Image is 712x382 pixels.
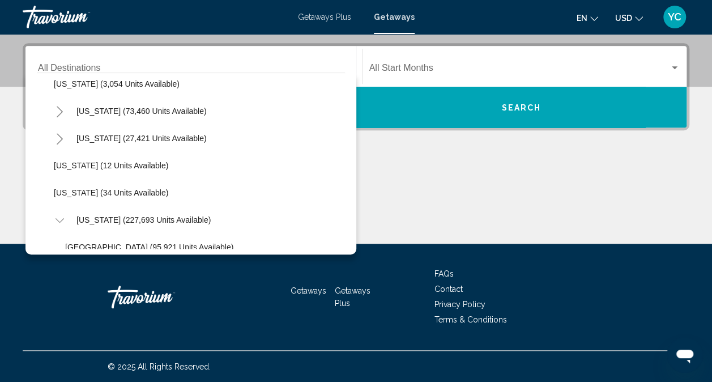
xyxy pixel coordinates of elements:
[374,12,415,22] a: Getaways
[335,286,370,308] a: Getaways Plus
[434,269,454,278] a: FAQs
[71,125,212,151] button: [US_STATE] (27,421 units available)
[54,161,168,170] span: [US_STATE] (12 units available)
[660,5,689,29] button: User Menu
[23,6,287,28] a: Travorium
[356,87,687,128] button: Search
[615,14,632,23] span: USD
[668,11,681,23] span: YC
[71,98,212,124] button: [US_STATE] (73,460 units available)
[434,285,463,294] a: Contact
[54,188,168,197] span: [US_STATE] (34 units available)
[76,215,211,224] span: [US_STATE] (227,693 units available)
[48,100,71,122] button: Toggle California (73,460 units available)
[108,280,221,314] a: Travorium
[59,234,239,260] button: [GEOGRAPHIC_DATA] (95,921 units available)
[48,71,185,97] button: [US_STATE] (3,054 units available)
[54,79,180,88] span: [US_STATE] (3,054 units available)
[65,243,233,252] span: [GEOGRAPHIC_DATA] (95,921 units available)
[76,107,207,116] span: [US_STATE] (73,460 units available)
[577,10,598,26] button: Change language
[48,209,71,231] button: Toggle Florida (227,693 units available)
[615,10,643,26] button: Change currency
[667,337,703,373] iframe: Button to launch messaging window
[501,103,541,112] span: Search
[108,362,211,371] span: © 2025 All Rights Reserved.
[298,12,351,22] a: Getaways Plus
[577,14,587,23] span: en
[48,180,174,206] button: [US_STATE] (34 units available)
[434,315,507,324] a: Terms & Conditions
[48,152,174,179] button: [US_STATE] (12 units available)
[25,46,687,128] div: Search widget
[434,300,485,309] a: Privacy Policy
[48,127,71,150] button: Toggle Colorado (27,421 units available)
[291,286,326,295] a: Getaways
[76,134,207,143] span: [US_STATE] (27,421 units available)
[71,207,216,233] button: [US_STATE] (227,693 units available)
